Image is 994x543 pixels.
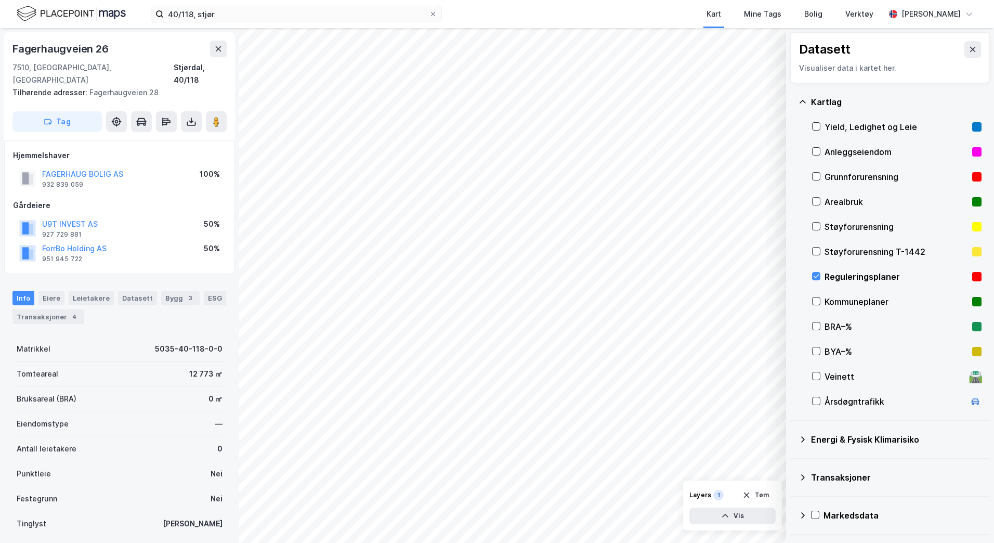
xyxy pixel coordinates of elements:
div: 50% [204,218,220,230]
div: Grunnforurensning [825,171,968,183]
div: Antall leietakere [17,443,76,455]
div: 🛣️ [969,370,983,383]
div: Tomteareal [17,368,58,380]
div: 4 [69,312,80,322]
div: Visualiser data i kartet her. [799,62,981,74]
img: logo.f888ab2527a4732fd821a326f86c7f29.svg [17,5,126,23]
div: Nei [211,493,223,505]
div: Mine Tags [744,8,781,20]
div: Info [12,291,34,305]
div: Støyforurensning T-1442 [825,245,968,258]
div: Eiendomstype [17,418,69,430]
div: Datasett [799,41,851,58]
div: Eiere [38,291,64,305]
button: Tag [12,111,102,132]
div: Kommuneplaner [825,295,968,308]
div: Festegrunn [17,493,57,505]
div: 3 [185,293,195,303]
div: Bolig [804,8,822,20]
span: Tilhørende adresser: [12,88,89,97]
div: BRA–% [825,320,968,333]
div: Markedsdata [823,509,982,522]
div: 927 729 881 [42,230,82,239]
div: 951 945 722 [42,255,82,263]
div: Tinglyst [17,518,46,530]
button: Tøm [736,487,776,503]
div: Gårdeiere [13,199,226,212]
div: Punktleie [17,468,51,480]
div: Leietakere [69,291,114,305]
div: BYA–% [825,345,968,358]
div: Bruksareal (BRA) [17,393,76,405]
div: 5035-40-118-0-0 [155,343,223,355]
div: Kart [707,8,721,20]
div: 12 773 ㎡ [189,368,223,380]
div: Energi & Fysisk Klimarisiko [811,433,982,446]
iframe: Chat Widget [942,493,994,543]
div: Kartlag [811,96,982,108]
div: Layers [689,491,711,499]
div: — [215,418,223,430]
div: Reguleringsplaner [825,270,968,283]
div: [PERSON_NAME] [163,518,223,530]
div: [PERSON_NAME] [901,8,961,20]
button: Vis [689,508,776,524]
div: 1 [713,490,724,500]
div: Veinett [825,370,965,383]
div: Anleggseiendom [825,146,968,158]
div: Matrikkel [17,343,50,355]
div: 50% [204,242,220,255]
div: Transaksjoner [811,471,982,484]
div: 100% [200,168,220,180]
div: Arealbruk [825,196,968,208]
div: Årsdøgntrafikk [825,395,965,408]
div: Yield, Ledighet og Leie [825,121,968,133]
div: 0 [217,443,223,455]
div: Datasett [118,291,157,305]
div: Bygg [161,291,200,305]
div: Hjemmelshaver [13,149,226,162]
div: ESG [204,291,226,305]
div: Støyforurensning [825,221,968,233]
div: Fagerhaugveien 28 [12,86,218,99]
input: Søk på adresse, matrikkel, gårdeiere, leietakere eller personer [164,6,429,22]
div: 932 839 059 [42,180,83,189]
div: Verktøy [845,8,873,20]
div: Fagerhaugveien 26 [12,41,111,57]
div: 0 ㎡ [208,393,223,405]
div: Nei [211,468,223,480]
div: Transaksjoner [12,309,84,324]
div: 7510, [GEOGRAPHIC_DATA], [GEOGRAPHIC_DATA] [12,61,174,86]
div: Stjørdal, 40/118 [174,61,227,86]
div: Kontrollprogram for chat [942,493,994,543]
